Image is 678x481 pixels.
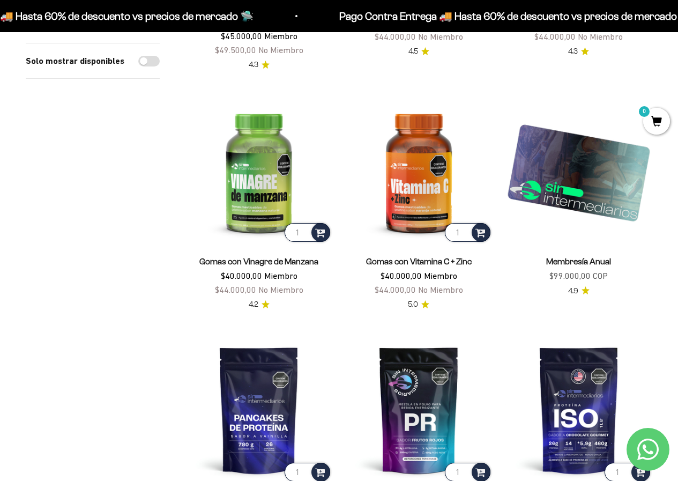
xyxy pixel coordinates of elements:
[549,269,608,283] sale-price: $99.000,00 COP
[264,271,297,280] span: Miembro
[258,45,303,55] span: No Miembro
[546,257,611,266] a: Membresía Anual
[215,45,256,55] span: $49.500,00
[249,59,258,71] span: 4.3
[408,46,429,57] a: 4.54.5 de 5.0 estrellas
[568,46,578,57] span: 4.3
[199,257,318,266] a: Gomas con Vinagre de Manzana
[505,97,652,244] img: Membresía Anual
[418,285,463,294] span: No Miembro
[264,31,297,41] span: Miembro
[418,32,463,41] span: No Miembro
[638,105,651,118] mark: 0
[643,116,670,128] a: 0
[249,59,270,71] a: 4.34.3 de 5.0 estrellas
[249,299,258,310] span: 4.2
[534,32,576,41] span: $44.000,00
[26,54,124,68] label: Solo mostrar disponibles
[375,32,416,41] span: $44.000,00
[408,299,429,310] a: 5.05.0 de 5.0 estrellas
[366,257,472,266] a: Gomas con Vitamina C + Zinc
[568,46,589,57] a: 4.34.3 de 5.0 estrellas
[424,271,457,280] span: Miembro
[221,31,262,41] span: $45.000,00
[578,32,623,41] span: No Miembro
[408,46,418,57] span: 4.5
[221,271,262,280] span: $40.000,00
[568,285,590,297] a: 4.94.9 de 5.0 estrellas
[381,271,422,280] span: $40.000,00
[375,285,416,294] span: $44.000,00
[408,299,418,310] span: 5.0
[258,285,303,294] span: No Miembro
[568,285,578,297] span: 4.9
[215,285,256,294] span: $44.000,00
[249,299,270,310] a: 4.24.2 de 5.0 estrellas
